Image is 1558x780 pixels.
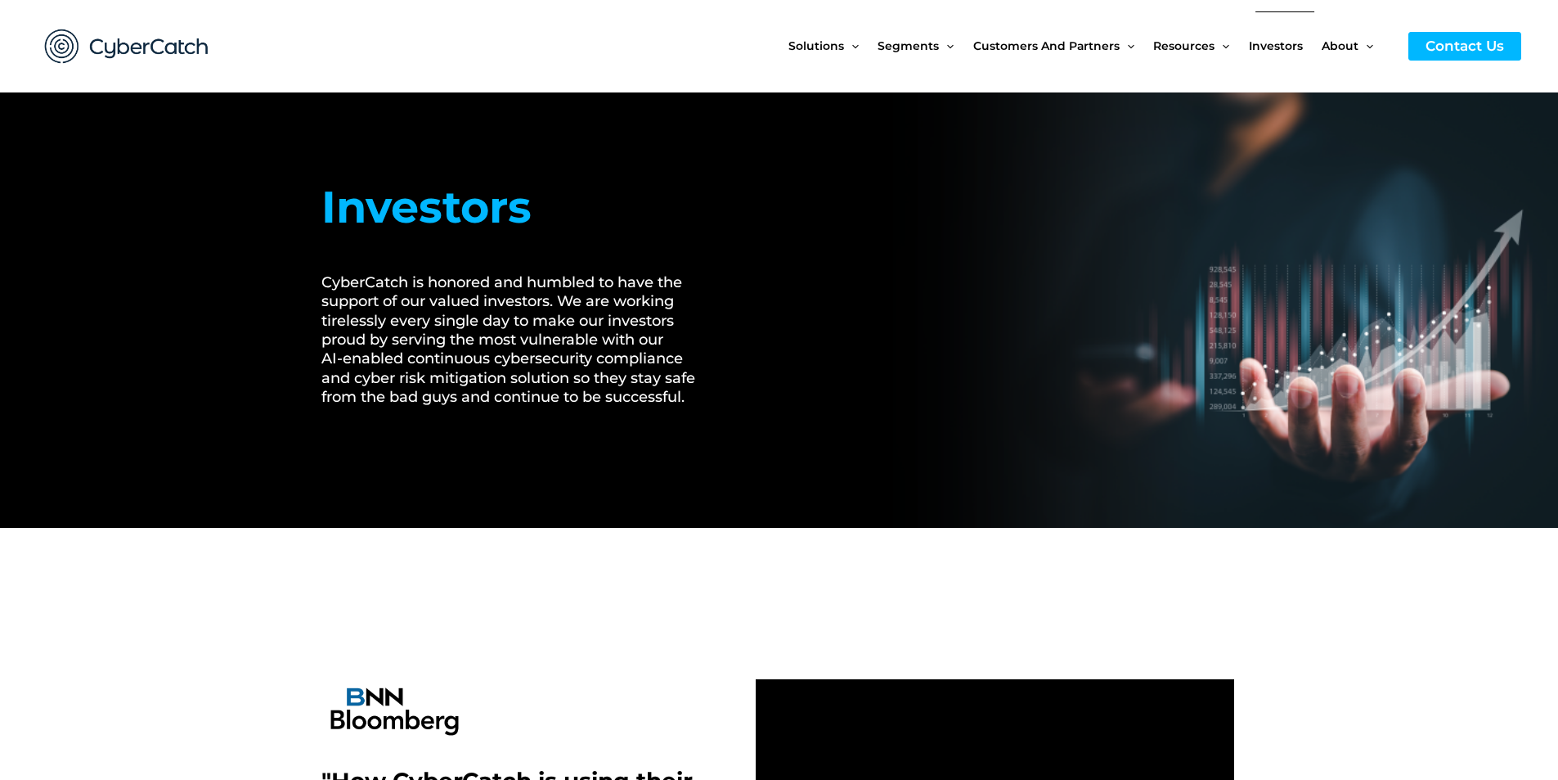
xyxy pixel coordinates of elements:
span: About [1322,11,1358,80]
span: Segments [878,11,939,80]
span: Menu Toggle [1215,11,1229,80]
span: Menu Toggle [1358,11,1373,80]
span: Customers and Partners [973,11,1120,80]
span: Resources [1153,11,1215,80]
a: Investors [1249,11,1322,80]
span: Menu Toggle [1120,11,1134,80]
h2: CyberCatch is honored and humbled to have the support of our valued investors. We are working tir... [321,273,715,408]
span: Menu Toggle [939,11,954,80]
a: Contact Us [1408,32,1521,61]
nav: Site Navigation: New Main Menu [788,11,1392,80]
span: Solutions [788,11,844,80]
img: CyberCatch [29,12,225,80]
span: Investors [1249,11,1303,80]
span: Menu Toggle [844,11,859,80]
h1: Investors [321,174,715,241]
